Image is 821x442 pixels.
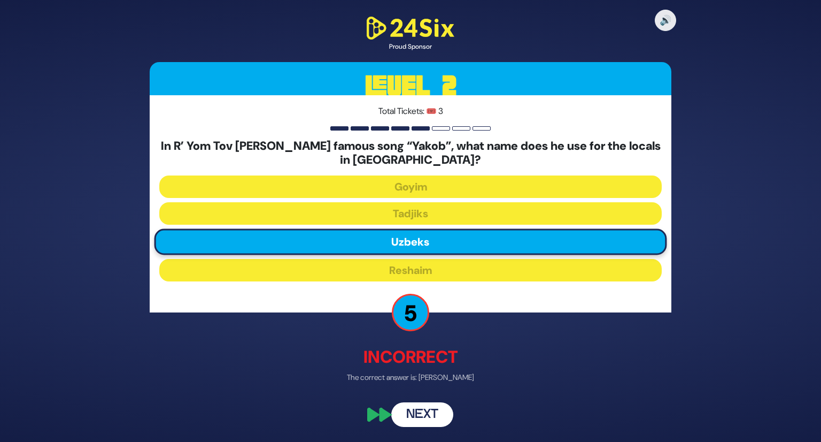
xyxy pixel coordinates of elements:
button: Reshaim [159,260,662,282]
p: Total Tickets: 🎟️ 3 [159,105,662,118]
button: Tadjiks [159,203,662,225]
h3: Level 2 [150,62,671,110]
h5: In R’ Yom Tov [PERSON_NAME] famous song “Yakob”, what name does he use for the locals in [GEOGRAP... [159,139,662,167]
img: 24Six [362,14,459,42]
button: Next [391,403,453,428]
div: Proud Sponsor [362,42,459,51]
p: 5 [392,294,429,332]
p: Incorrect [150,345,671,370]
button: 🔊 [655,10,676,31]
button: Uzbeks [154,229,667,255]
p: The correct answer is: [PERSON_NAME] [150,372,671,384]
button: Goyim [159,176,662,199]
